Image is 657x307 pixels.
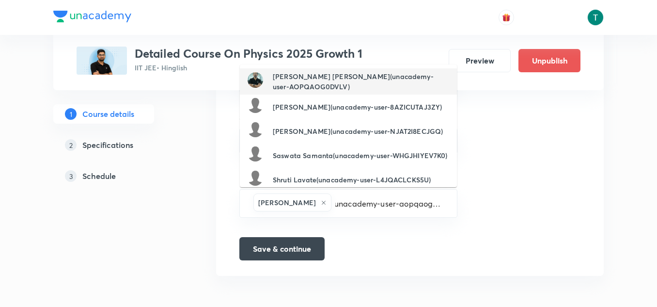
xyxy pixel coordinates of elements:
[135,63,362,73] p: IIT JEE • Hinglish
[248,72,263,88] img: Avatar
[499,10,514,25] button: avatar
[273,175,431,185] h6: Shruti Lavate(unacademy-user-L4JQACLCKS5U)
[587,9,604,26] img: Tajvendra Singh
[273,150,448,161] h6: Saswata Samanta(unacademy-user-WHGJHIYEV7K0)
[65,108,77,120] p: 1
[248,122,263,137] img: Avatar
[248,170,263,186] img: Avatar
[452,203,454,205] button: Close
[53,11,131,25] a: Company Logo
[65,139,77,151] p: 2
[53,166,185,186] a: 3Schedule
[248,97,263,113] img: Avatar
[502,13,511,22] img: avatar
[239,173,457,183] h6: Educators
[518,49,580,72] button: Unpublish
[449,49,511,72] button: Preview
[273,71,449,92] h6: [PERSON_NAME] [PERSON_NAME](unacademy-user-AOPQAOG0DVLV)
[273,126,443,136] h6: [PERSON_NAME](unacademy-user-NJAT2I8ECJGQ)
[239,112,457,122] h6: Select a goal
[239,237,325,260] button: Save & continue
[248,146,263,162] img: Avatar
[77,47,127,75] img: 1AB6ACFD-D521-42ED-97E9-D03C123794CA_plus.png
[82,170,116,182] h5: Schedule
[82,108,134,120] h5: Course details
[53,135,185,155] a: 2Specifications
[65,170,77,182] p: 3
[273,102,442,112] h6: [PERSON_NAME](unacademy-user-8AZICUTAJ3ZY)
[82,139,133,151] h5: Specifications
[258,197,316,208] h6: [PERSON_NAME]
[135,47,362,61] h3: Detailed Course On Physics 2025 Growth 1
[53,11,131,22] img: Company Logo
